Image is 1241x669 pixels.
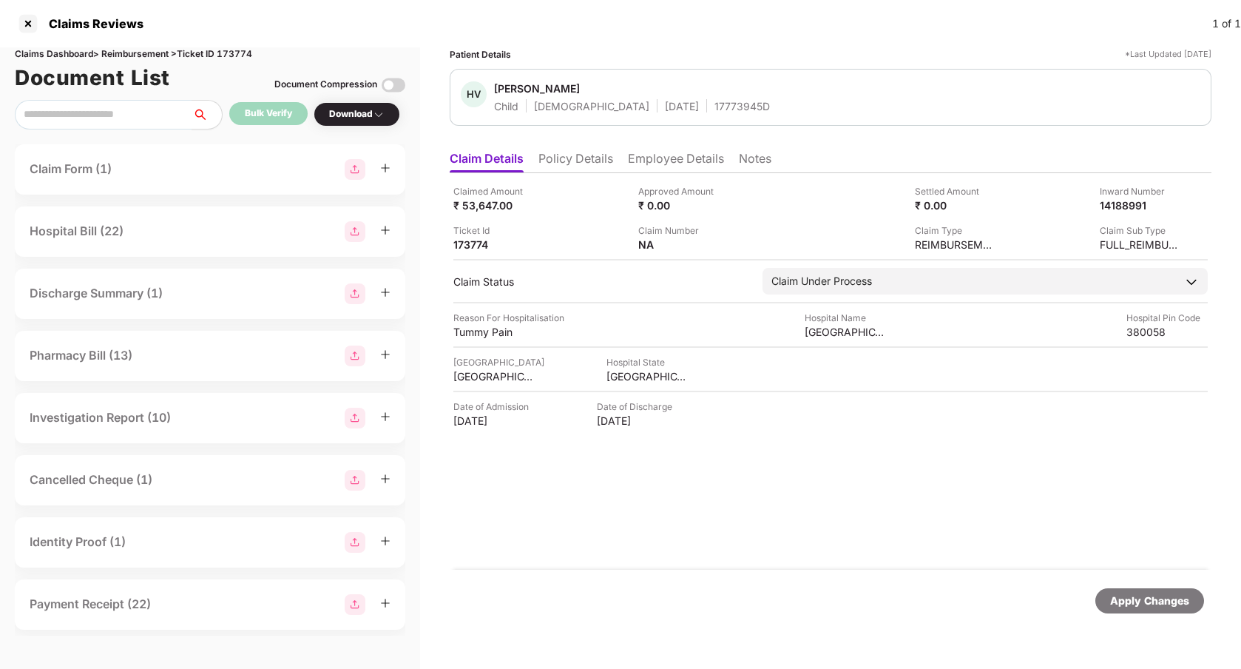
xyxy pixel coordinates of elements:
[453,238,535,252] div: 173774
[538,151,613,172] li: Policy Details
[15,61,170,94] h1: Document List
[30,533,126,551] div: Identity Proof (1)
[453,223,535,238] div: Ticket Id
[714,99,770,113] div: 17773945D
[453,355,544,369] div: [GEOGRAPHIC_DATA]
[380,287,390,297] span: plus
[461,81,487,107] div: HV
[453,198,535,212] div: ₹ 53,647.00
[380,349,390,360] span: plus
[345,408,365,428] img: svg+xml;base64,PHN2ZyBpZD0iR3JvdXBfMjg4MTMiIGRhdGEtbmFtZT0iR3JvdXAgMjg4MTMiIHhtbG5zPSJodHRwOi8vd3...
[1125,47,1211,61] div: *Last Updated [DATE]
[771,273,872,289] div: Claim Under Process
[30,160,112,178] div: Claim Form (1)
[915,238,996,252] div: REIMBURSEMENT
[380,474,390,484] span: plus
[1126,325,1208,339] div: 380058
[638,238,720,252] div: NA
[739,151,771,172] li: Notes
[345,470,365,491] img: svg+xml;base64,PHN2ZyBpZD0iR3JvdXBfMjg4MTMiIGRhdGEtbmFtZT0iR3JvdXAgMjg4MTMiIHhtbG5zPSJodHRwOi8vd3...
[805,311,886,325] div: Hospital Name
[245,107,292,121] div: Bulk Verify
[638,223,720,238] div: Claim Number
[805,325,886,339] div: [GEOGRAPHIC_DATA]
[30,346,132,365] div: Pharmacy Bill (13)
[1100,238,1181,252] div: FULL_REIMBURSEMENT
[30,284,163,303] div: Discharge Summary (1)
[453,325,535,339] div: Tummy Pain
[1184,275,1199,289] img: downArrowIcon
[15,47,405,61] div: Claims Dashboard > Reimbursement > Ticket ID 173774
[450,151,524,172] li: Claim Details
[606,369,688,383] div: [GEOGRAPHIC_DATA]
[345,532,365,553] img: svg+xml;base64,PHN2ZyBpZD0iR3JvdXBfMjg4MTMiIGRhdGEtbmFtZT0iR3JvdXAgMjg4MTMiIHhtbG5zPSJodHRwOi8vd3...
[345,159,365,180] img: svg+xml;base64,PHN2ZyBpZD0iR3JvdXBfMjg4MTMiIGRhdGEtbmFtZT0iR3JvdXAgMjg4MTMiIHhtbG5zPSJodHRwOi8vd3...
[494,81,580,95] div: [PERSON_NAME]
[345,346,365,366] img: svg+xml;base64,PHN2ZyBpZD0iR3JvdXBfMjg4MTMiIGRhdGEtbmFtZT0iR3JvdXAgMjg4MTMiIHhtbG5zPSJodHRwOi8vd3...
[329,107,385,121] div: Download
[1126,311,1208,325] div: Hospital Pin Code
[1100,198,1181,212] div: 14188991
[345,283,365,304] img: svg+xml;base64,PHN2ZyBpZD0iR3JvdXBfMjg4MTMiIGRhdGEtbmFtZT0iR3JvdXAgMjg4MTMiIHhtbG5zPSJodHRwOi8vd3...
[597,414,678,428] div: [DATE]
[915,223,996,238] div: Claim Type
[453,184,535,198] div: Claimed Amount
[192,100,223,130] button: search
[453,414,535,428] div: [DATE]
[192,109,222,121] span: search
[345,594,365,615] img: svg+xml;base64,PHN2ZyBpZD0iR3JvdXBfMjg4MTMiIGRhdGEtbmFtZT0iR3JvdXAgMjg4MTMiIHhtbG5zPSJodHRwOi8vd3...
[380,225,390,235] span: plus
[30,471,152,489] div: Cancelled Cheque (1)
[1212,16,1241,32] div: 1 of 1
[380,411,390,422] span: plus
[380,598,390,608] span: plus
[453,400,535,414] div: Date of Admission
[30,222,124,241] div: Hospital Bill (22)
[382,73,405,97] img: svg+xml;base64,PHN2ZyBpZD0iVG9nZ2xlLTMyeDMyIiB4bWxucz0iaHR0cDovL3d3dy53My5vcmcvMjAwMC9zdmciIHdpZH...
[274,78,377,92] div: Document Compression
[40,16,143,31] div: Claims Reviews
[915,198,996,212] div: ₹ 0.00
[453,311,564,325] div: Reason For Hospitalisation
[665,99,699,113] div: [DATE]
[380,163,390,173] span: plus
[638,184,720,198] div: Approved Amount
[606,355,688,369] div: Hospital State
[373,109,385,121] img: svg+xml;base64,PHN2ZyBpZD0iRHJvcGRvd24tMzJ4MzIiIHhtbG5zPSJodHRwOi8vd3d3LnczLm9yZy8yMDAwL3N2ZyIgd2...
[628,151,724,172] li: Employee Details
[380,536,390,546] span: plus
[450,47,511,61] div: Patient Details
[534,99,649,113] div: [DEMOGRAPHIC_DATA]
[30,595,151,613] div: Payment Receipt (22)
[453,369,535,383] div: [GEOGRAPHIC_DATA]
[1100,223,1181,238] div: Claim Sub Type
[30,409,171,427] div: Investigation Report (10)
[345,221,365,242] img: svg+xml;base64,PHN2ZyBpZD0iR3JvdXBfMjg4MTMiIGRhdGEtbmFtZT0iR3JvdXAgMjg4MTMiIHhtbG5zPSJodHRwOi8vd3...
[915,184,996,198] div: Settled Amount
[1110,593,1189,609] div: Apply Changes
[638,198,720,212] div: ₹ 0.00
[597,400,678,414] div: Date of Discharge
[494,99,518,113] div: Child
[1100,184,1181,198] div: Inward Number
[453,275,748,289] div: Claim Status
